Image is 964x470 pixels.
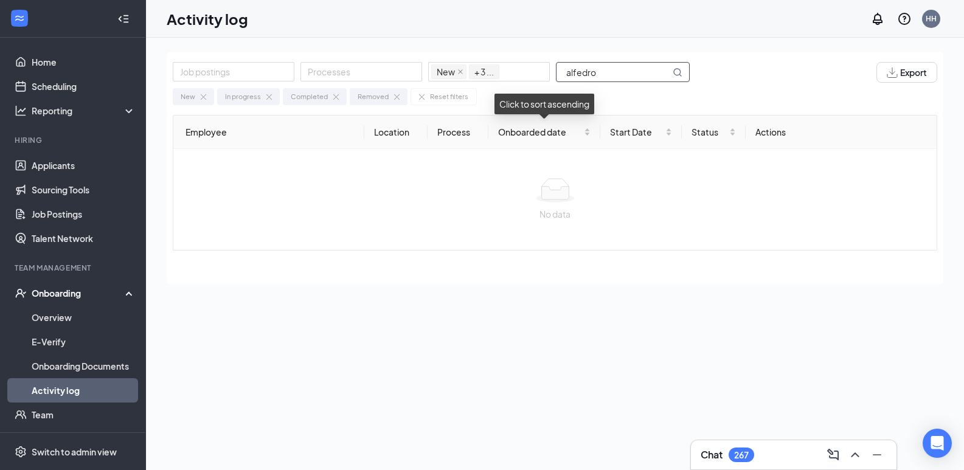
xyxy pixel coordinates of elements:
[225,91,261,102] div: In progress
[15,287,27,299] svg: UserCheck
[474,65,494,78] span: + 3 ...
[488,116,600,149] th: Onboarded date
[867,445,887,465] button: Minimize
[494,94,594,114] div: Click to sort ascending
[900,68,927,77] span: Export
[15,135,133,145] div: Hiring
[13,12,26,24] svg: WorkstreamLogo
[32,330,136,354] a: E-Verify
[32,305,136,330] a: Overview
[848,448,862,462] svg: ChevronUp
[430,91,468,102] div: Reset filters
[32,105,136,117] div: Reporting
[870,448,884,462] svg: Minimize
[32,178,136,202] a: Sourcing Tools
[32,403,136,427] a: Team
[32,50,136,74] a: Home
[600,116,682,149] th: Start Date
[746,116,937,149] th: Actions
[870,12,885,26] svg: Notifications
[32,354,136,378] a: Onboarding Documents
[358,91,389,102] div: Removed
[692,125,727,139] span: Status
[291,91,328,102] div: Completed
[682,116,746,149] th: Status
[701,448,723,461] h3: Chat
[826,448,841,462] svg: ComposeMessage
[457,69,463,75] span: close
[183,207,927,221] div: No data
[181,91,195,102] div: New
[364,116,428,149] th: Location
[897,12,912,26] svg: QuestionInfo
[32,74,136,98] a: Scheduling
[876,62,937,83] button: Export
[431,64,466,79] span: New
[15,263,133,273] div: Team Management
[926,13,937,24] div: HH
[673,67,682,77] svg: MagnifyingGlass
[923,429,952,458] div: Open Intercom Messenger
[845,445,865,465] button: ChevronUp
[32,202,136,226] a: Job Postings
[32,378,136,403] a: Activity log
[734,450,749,460] div: 267
[498,125,581,139] span: Onboarded date
[32,287,125,299] div: Onboarding
[117,13,130,25] svg: Collapse
[469,64,499,79] span: + 3 ...
[32,226,136,251] a: Talent Network
[437,65,455,78] span: New
[15,446,27,458] svg: Settings
[32,446,117,458] div: Switch to admin view
[15,105,27,117] svg: Analysis
[428,116,488,149] th: Process
[32,427,136,451] a: DocumentsCrown
[167,9,248,29] h1: Activity log
[824,445,843,465] button: ComposeMessage
[173,116,364,149] th: Employee
[32,153,136,178] a: Applicants
[610,125,663,139] span: Start Date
